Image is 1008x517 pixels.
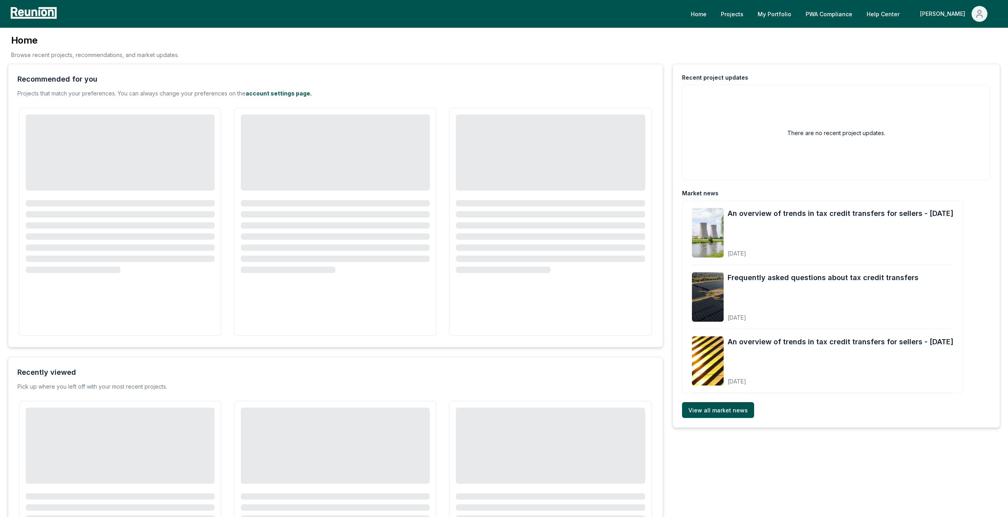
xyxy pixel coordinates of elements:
div: Pick up where you left off with your most recent projects. [17,383,167,391]
div: [DATE] [728,244,953,258]
h2: There are no recent project updates. [787,129,885,137]
div: [PERSON_NAME] [920,6,968,22]
a: Help Center [860,6,906,22]
div: [DATE] [728,372,953,385]
p: Browse recent projects, recommendations, and market updates. [11,51,179,59]
div: Recent project updates [682,74,748,82]
a: Projects [715,6,750,22]
a: PWA Compliance [799,6,859,22]
a: account settings page. [246,90,312,97]
img: Frequently asked questions about tax credit transfers [692,272,724,322]
h3: Home [11,34,179,47]
a: My Portfolio [751,6,798,22]
span: Projects that match your preferences. You can always change your preferences on the [17,90,246,97]
a: An overview of trends in tax credit transfers for sellers - [DATE] [728,336,953,347]
img: An overview of trends in tax credit transfers for sellers - October 2025 [692,208,724,258]
a: Frequently asked questions about tax credit transfers [728,272,918,283]
img: An overview of trends in tax credit transfers for sellers - September 2025 [692,336,724,386]
button: [PERSON_NAME] [914,6,994,22]
a: View all market news [682,402,754,418]
div: [DATE] [728,308,918,322]
div: Recently viewed [17,367,76,378]
a: Home [684,6,713,22]
nav: Main [684,6,1000,22]
a: An overview of trends in tax credit transfers for sellers - [DATE] [728,208,953,219]
div: Market news [682,189,718,197]
div: Recommended for you [17,74,97,85]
